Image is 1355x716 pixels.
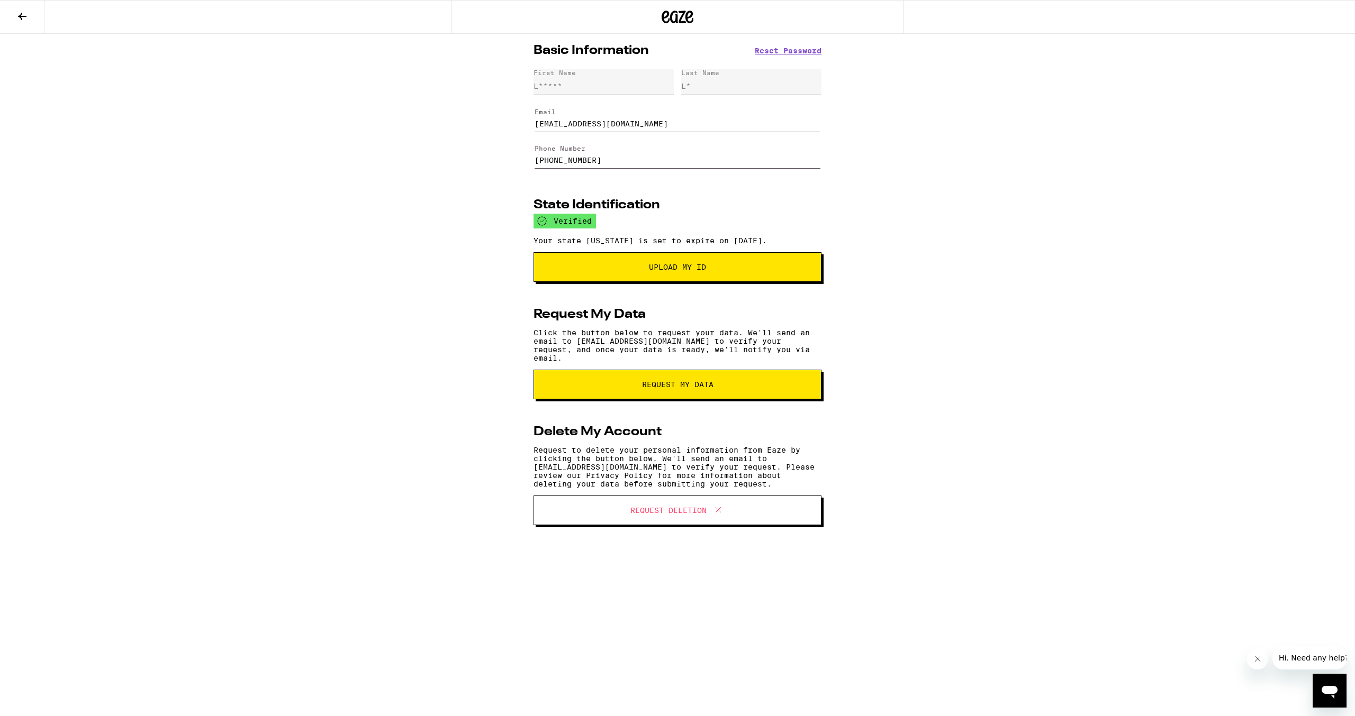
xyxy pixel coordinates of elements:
[534,426,662,438] h2: Delete My Account
[630,507,707,514] span: Request Deletion
[535,108,556,115] label: Email
[534,308,646,321] h2: Request My Data
[534,370,821,399] button: request my data
[534,328,821,362] p: Click the button below to request your data. We'll send an email to [EMAIL_ADDRESS][DOMAIN_NAME] ...
[534,236,821,245] p: Your state [US_STATE] is set to expire on [DATE].
[534,252,821,282] button: Upload My ID
[534,446,821,488] p: Request to delete your personal information from Eaze by clicking the button below. We'll send an...
[534,136,821,173] form: Edit Phone Number
[535,145,585,152] label: Phone Number
[534,495,821,525] button: Request Deletion
[534,214,596,228] div: verified
[1272,646,1347,669] iframe: Message from company
[534,69,576,76] div: First Name
[534,199,660,212] h2: State Identification
[534,99,821,136] form: Edit Email Address
[649,263,706,271] span: Upload My ID
[642,381,713,388] span: request my data
[1313,674,1347,708] iframe: Button to launch messaging window
[755,47,821,54] button: Reset Password
[534,44,649,57] h2: Basic Information
[6,7,76,16] span: Hi. Need any help?
[1247,648,1268,669] iframe: Close message
[681,69,719,76] div: Last Name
